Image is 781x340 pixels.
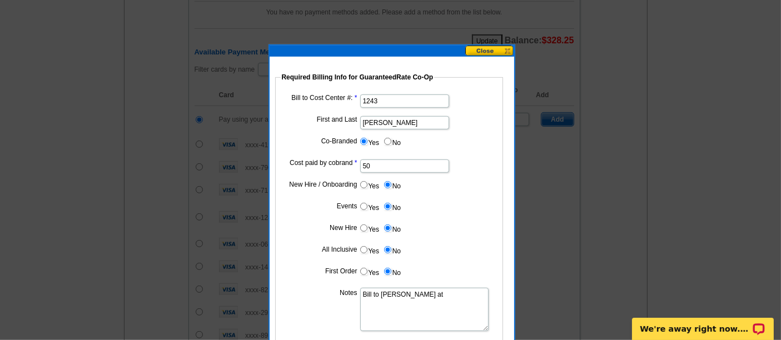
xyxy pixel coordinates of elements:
label: Co-Branded [283,136,357,146]
input: No [384,268,391,275]
input: No [384,246,391,253]
label: New Hire [283,223,357,233]
input: Yes [360,181,367,188]
label: Events [283,201,357,211]
label: Yes [359,243,380,256]
input: Yes [360,203,367,210]
input: Yes [360,246,367,253]
label: All Inclusive [283,244,357,254]
input: No [384,224,391,232]
iframe: LiveChat chat widget [625,305,781,340]
input: Yes [360,138,367,145]
label: No [383,178,401,191]
input: Yes [360,268,367,275]
input: No [384,138,391,145]
label: No [383,222,401,234]
label: Yes [359,178,380,191]
label: No [383,243,401,256]
label: New Hire / Onboarding [283,179,357,189]
label: First and Last [283,114,357,124]
label: Cost paid by cobrand [283,158,357,168]
label: Yes [359,135,380,148]
input: No [384,203,391,210]
label: Notes [283,288,357,298]
label: Yes [359,265,380,278]
label: No [383,200,401,213]
label: Yes [359,200,380,213]
label: No [383,265,401,278]
legend: Required Billing Info for GuaranteedRate Co-Op [281,72,435,82]
label: Bill to Cost Center #: [283,93,357,103]
label: No [383,135,401,148]
input: No [384,181,391,188]
label: First Order [283,266,357,276]
label: Yes [359,222,380,234]
input: Yes [360,224,367,232]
